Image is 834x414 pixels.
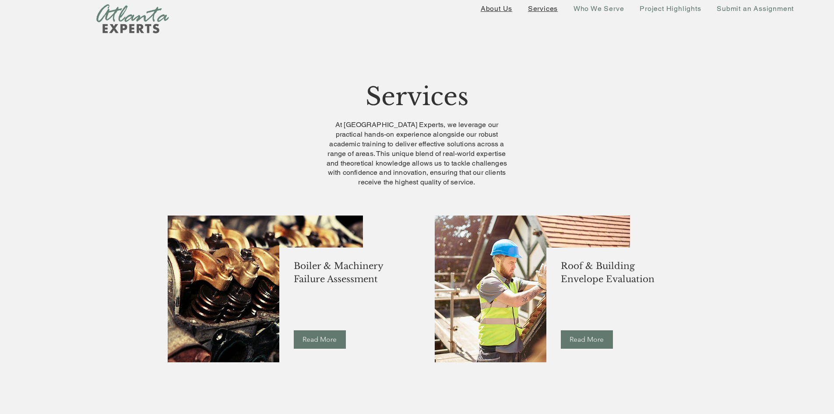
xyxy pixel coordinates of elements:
[717,4,794,13] span: Submit an Assignment
[570,335,604,344] span: Read More
[294,330,346,349] a: Read More
[574,4,624,13] span: Who We Serve
[481,4,512,13] span: About Us
[561,261,655,284] span: Roof & Building Envelope Evaluation
[96,4,169,34] img: New Logo Transparent Background_edited.png
[528,4,558,13] span: Services
[561,330,613,349] a: Read More
[640,4,701,13] span: Project Highlights
[294,261,383,284] span: Boiler & Machinery Failure Assessment
[327,120,507,186] span: At [GEOGRAPHIC_DATA] Experts, we leverage our practical hands-on experience alongside our robust ...
[366,81,468,112] span: Services
[303,335,337,344] span: Read More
